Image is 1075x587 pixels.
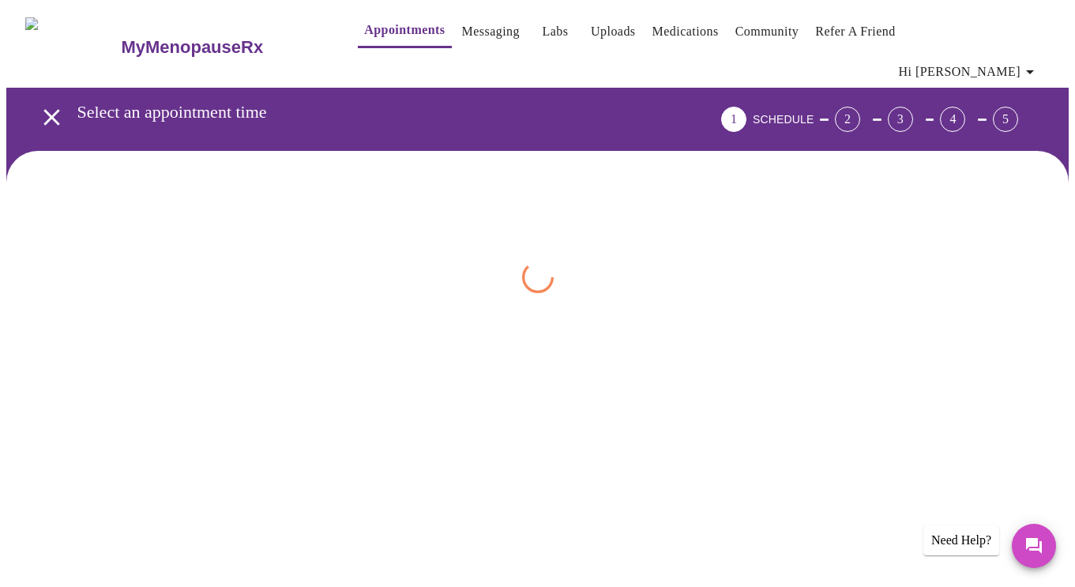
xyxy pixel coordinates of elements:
a: Medications [652,21,719,43]
a: Community [735,21,799,43]
a: Refer a Friend [815,21,896,43]
button: Community [729,16,806,47]
button: Hi [PERSON_NAME] [893,56,1046,88]
h3: MyMenopauseRx [121,37,263,58]
a: Labs [543,21,569,43]
div: 1 [721,107,746,132]
span: SCHEDULE [753,113,814,126]
button: Appointments [358,14,451,48]
button: Medications [646,16,725,47]
div: 3 [888,107,913,132]
a: Appointments [364,19,445,41]
a: Messaging [462,21,520,43]
h3: Select an appointment time [77,102,633,122]
button: Uploads [584,16,642,47]
button: open drawer [28,94,75,141]
button: Labs [530,16,581,47]
span: Hi [PERSON_NAME] [899,61,1039,83]
button: Refer a Friend [809,16,902,47]
div: 4 [940,107,965,132]
div: 2 [835,107,860,132]
button: Messaging [456,16,526,47]
div: 5 [993,107,1018,132]
img: MyMenopauseRx Logo [25,17,119,77]
a: Uploads [591,21,636,43]
div: Need Help? [923,525,999,555]
a: MyMenopauseRx [119,20,326,75]
button: Messages [1012,524,1056,568]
